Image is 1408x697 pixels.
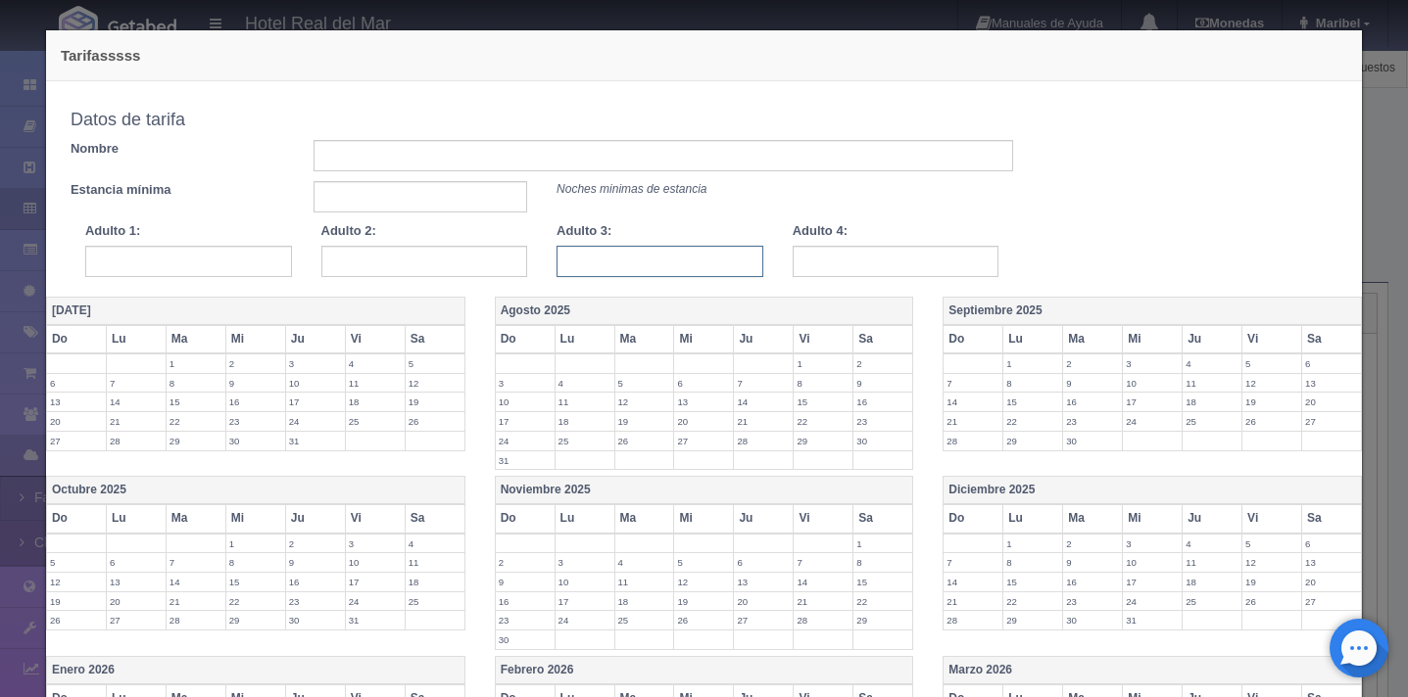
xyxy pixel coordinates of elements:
th: Vi [345,504,405,533]
label: 27 [734,611,793,629]
label: 13 [1302,374,1361,393]
th: Ju [1183,504,1242,533]
label: 16 [1063,393,1122,411]
label: 24 [346,592,405,611]
label: 21 [167,592,225,611]
label: 4 [1183,534,1241,553]
label: 29 [1003,611,1062,629]
label: 13 [47,393,106,411]
th: Septiembre 2025 [944,297,1362,325]
label: 22 [794,412,852,431]
th: Noviembre 2025 [495,477,913,505]
label: 30 [853,432,912,450]
label: 26 [1242,412,1301,431]
th: Diciembre 2025 [944,477,1362,505]
label: 28 [944,611,1002,629]
label: 28 [107,432,166,450]
th: Vi [1242,325,1302,353]
label: 26 [47,611,106,629]
label: 14 [944,393,1002,411]
th: Lu [106,504,166,533]
label: 4 [556,374,614,393]
label: 30 [1063,432,1122,450]
label: 2 [226,354,285,373]
label: 28 [734,432,793,450]
th: Mi [1123,504,1183,533]
label: 31 [286,432,345,450]
label: 23 [496,611,555,629]
th: Agosto 2025 [495,297,913,325]
label: 19 [1242,393,1301,411]
label: 9 [1063,374,1122,393]
label: 6 [1302,354,1361,373]
label: Adulto 4: [793,222,848,241]
th: Mi [225,504,285,533]
th: Ma [1063,504,1123,533]
label: 21 [944,592,1002,611]
label: 6 [47,374,106,393]
label: 23 [1063,412,1122,431]
label: 9 [496,573,555,591]
label: 17 [496,412,555,431]
label: 7 [167,553,225,572]
label: 17 [286,393,345,411]
label: 29 [167,432,225,450]
label: 27 [1302,412,1361,431]
label: 25 [556,432,614,450]
th: Do [46,504,106,533]
label: 11 [1183,553,1241,572]
label: 22 [853,592,912,611]
label: 11 [615,573,674,591]
label: 3 [1123,354,1182,373]
label: 13 [674,393,733,411]
th: Vi [794,325,853,353]
label: 12 [615,393,674,411]
label: 7 [944,553,1002,572]
label: 19 [406,393,464,411]
th: Lu [106,325,166,353]
label: 18 [615,592,674,611]
label: 15 [167,393,225,411]
th: Ju [1183,325,1242,353]
label: 2 [1063,354,1122,373]
label: 17 [1123,573,1182,591]
th: [DATE] [46,297,464,325]
label: 14 [107,393,166,411]
label: 17 [346,573,405,591]
label: 25 [615,611,674,629]
th: Octubre 2025 [46,477,464,505]
label: Adulto 3: [557,222,611,241]
label: 30 [286,611,345,629]
label: 25 [1183,412,1241,431]
label: 13 [1302,553,1361,572]
th: Ma [166,325,225,353]
label: 14 [734,393,793,411]
label: 2 [496,553,555,572]
label: 4 [346,354,405,373]
label: 5 [615,374,674,393]
label: 26 [615,432,674,450]
label: 20 [47,412,106,431]
label: 28 [944,432,1002,450]
label: 23 [1063,592,1122,611]
th: Sa [1302,325,1362,353]
label: 20 [674,412,733,431]
label: 16 [853,393,912,411]
label: 20 [107,592,166,611]
label: 4 [406,534,464,553]
label: 5 [1242,534,1301,553]
label: 29 [226,611,285,629]
label: 25 [346,412,405,431]
label: 30 [1063,611,1122,629]
label: 25 [1183,592,1241,611]
label: 10 [496,393,555,411]
th: Do [495,504,555,533]
label: 5 [1242,354,1301,373]
th: Lu [1003,325,1063,353]
th: Mi [674,504,734,533]
label: 29 [1003,432,1062,450]
label: 18 [556,412,614,431]
label: Adulto 1: [85,222,140,241]
label: 27 [1302,592,1361,611]
label: 11 [406,553,464,572]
